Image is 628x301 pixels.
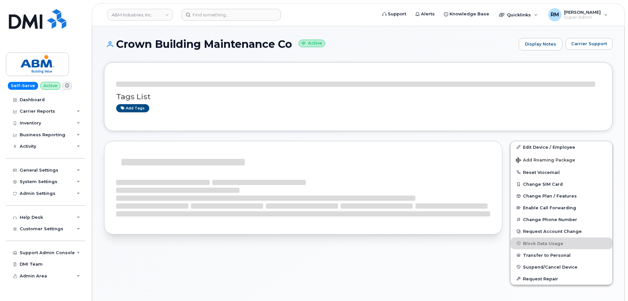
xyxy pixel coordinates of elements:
a: Add tags [116,104,149,112]
button: Carrier Support [566,38,613,50]
button: Change Phone Number [511,214,612,225]
small: Active [299,40,325,47]
span: Enable Call Forwarding [523,205,576,210]
span: Carrier Support [571,41,607,47]
a: Edit Device / Employee [511,141,612,153]
span: Change Plan / Features [523,194,577,198]
button: Reset Voicemail [511,166,612,178]
h3: Tags List [116,93,600,101]
button: Transfer to Personal [511,249,612,261]
button: Block Data Usage [511,237,612,249]
button: Add Roaming Package [511,153,612,166]
button: Change SIM Card [511,178,612,190]
button: Change Plan / Features [511,190,612,202]
button: Enable Call Forwarding [511,202,612,214]
h1: Crown Building Maintenance Co [104,38,515,50]
a: Display Notes [519,38,562,50]
span: Suspend/Cancel Device [523,264,577,269]
button: Request Repair [511,273,612,285]
button: Suspend/Cancel Device [511,261,612,273]
button: Request Account Change [511,225,612,237]
span: Add Roaming Package [516,158,575,164]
